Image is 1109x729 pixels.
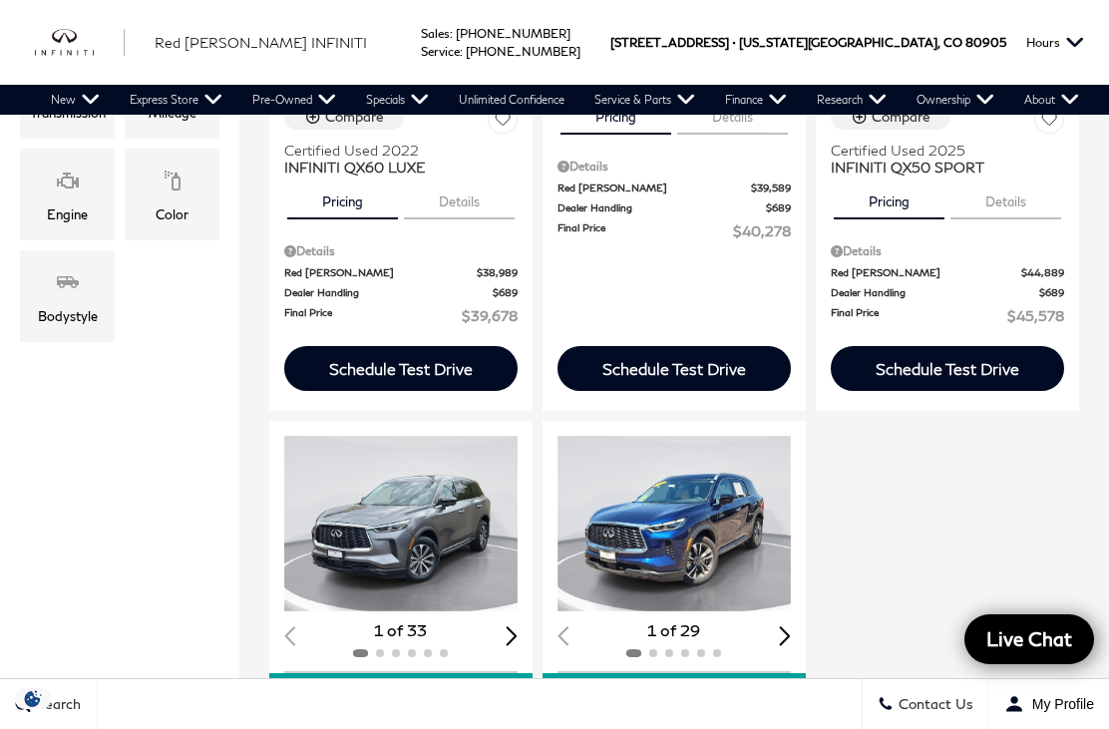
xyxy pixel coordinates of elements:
img: 2025 INFINITI QX60 LUXE 1 [557,436,791,611]
button: Save Vehicle [1034,104,1064,141]
span: INFINITI QX50 SPORT [831,159,1049,176]
a: Research [802,85,902,115]
a: Ownership [902,85,1009,115]
div: 1 of 29 [557,619,791,641]
a: Express Store [115,85,237,115]
button: Open user profile menu [989,679,1109,729]
a: Red [PERSON_NAME] $44,889 [831,265,1064,280]
button: pricing tab [287,176,398,219]
button: Save Vehicle [488,104,518,141]
a: Red [PERSON_NAME] $39,589 [557,181,791,195]
div: Pricing Details - INFINITI QX50 SPORT [831,242,1064,260]
span: Final Price [284,305,462,326]
span: $689 [493,285,518,300]
div: Schedule Test Drive [602,359,746,378]
span: Final Price [557,220,733,241]
a: [PHONE_NUMBER] [466,44,580,59]
a: Red [PERSON_NAME] $38,989 [284,265,518,280]
a: [STREET_ADDRESS] • [US_STATE][GEOGRAPHIC_DATA], CO 80905 [610,35,1006,50]
span: : [460,44,463,59]
img: INFINITI [35,29,125,56]
div: EngineEngine [20,149,115,240]
span: Sales [421,26,450,41]
span: Engine [56,164,80,203]
button: pricing tab [834,176,944,219]
nav: Main Navigation [36,85,1094,115]
a: Pre-Owned [237,85,351,115]
div: Color [156,203,188,225]
span: $689 [1039,285,1064,300]
span: INFINITI QX60 LUXE [284,159,503,176]
div: 360° WalkAround [269,673,533,695]
div: Engine [47,203,88,225]
div: 1 / 2 [557,436,791,611]
span: Service [421,44,460,59]
div: Schedule Test Drive - INFINITI QX50 Sensory [557,346,791,391]
span: Final Price [831,305,1007,326]
span: $45,578 [1007,305,1064,326]
span: : [450,26,453,41]
span: Live Chat [976,626,1082,651]
span: Bodystyle [56,265,80,305]
span: Red [PERSON_NAME] [284,265,477,280]
a: About [1009,85,1094,115]
button: details tab [404,176,515,219]
span: $38,989 [477,265,518,280]
a: infiniti [35,29,125,56]
span: Dealer Handling [284,285,493,300]
a: Dealer Handling $689 [831,285,1064,300]
button: Compare Vehicle [831,104,950,130]
span: $689 [766,200,791,215]
a: New [36,85,115,115]
div: BodystyleBodystyle [20,250,115,342]
div: 360° WalkAround [543,673,806,695]
span: $40,278 [733,220,791,241]
span: Search [31,696,81,713]
a: Service & Parts [579,85,710,115]
span: Red [PERSON_NAME] [557,181,751,195]
div: Pricing Details - INFINITI QX60 LUXE [284,242,518,260]
a: Certified Used 2025INFINITI QX50 SPORT [831,142,1064,176]
a: Live Chat [964,614,1094,664]
span: Dealer Handling [831,285,1039,300]
span: $39,678 [462,305,518,326]
a: Finance [710,85,802,115]
a: Dealer Handling $689 [557,200,791,215]
span: Contact Us [894,696,973,713]
a: Final Price $39,678 [284,305,518,326]
div: Compare [325,108,384,126]
a: Certified Used 2022INFINITI QX60 LUXE [284,142,518,176]
span: Dealer Handling [557,200,766,215]
a: Final Price $45,578 [831,305,1064,326]
span: Color [161,164,185,203]
img: Opt-Out Icon [10,688,56,709]
div: Schedule Test Drive - INFINITI QX50 SPORT [831,346,1064,391]
button: Compare Vehicle [284,104,404,130]
div: Schedule Test Drive [876,359,1019,378]
span: Certified Used 2022 [284,142,503,159]
a: Red [PERSON_NAME] INFINITI [155,32,367,53]
div: Schedule Test Drive [329,359,473,378]
span: $44,889 [1021,265,1064,280]
span: Red [PERSON_NAME] INFINITI [155,34,367,51]
span: Certified Used 2025 [831,142,1049,159]
div: ColorColor [125,149,219,240]
section: Click to Open Cookie Consent Modal [10,688,56,709]
a: Dealer Handling $689 [284,285,518,300]
div: Next slide [779,626,791,645]
button: details tab [950,176,1061,219]
a: Unlimited Confidence [444,85,579,115]
a: Final Price $40,278 [557,220,791,241]
span: $39,589 [751,181,791,195]
a: Specials [351,85,444,115]
span: My Profile [1024,696,1094,712]
div: Schedule Test Drive - INFINITI QX60 LUXE [284,346,518,391]
div: 1 of 33 [284,619,518,641]
div: Bodystyle [38,305,98,327]
div: 1 / 2 [284,436,518,611]
a: [PHONE_NUMBER] [456,26,570,41]
div: Compare [872,108,930,126]
div: Next slide [506,626,518,645]
img: 2025 INFINITI QX60 PURE 1 [284,436,518,611]
div: Pricing Details - INFINITI QX50 Sensory [557,158,791,176]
